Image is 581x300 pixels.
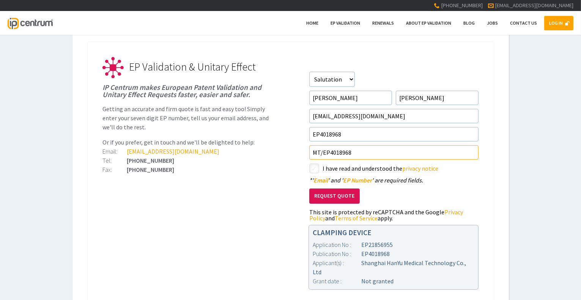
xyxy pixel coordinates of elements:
[309,127,479,141] input: EP Number
[301,16,323,30] a: Home
[309,177,479,183] div: ' ' and ' ' are required fields.
[103,148,127,154] div: Email:
[313,276,474,286] div: Not granted
[309,209,479,221] div: This site is protected by reCAPTCHA and the Google and apply.
[510,20,537,26] span: Contact Us
[309,109,479,123] input: Email
[406,20,451,26] span: About EP Validation
[372,20,394,26] span: Renewals
[127,148,220,155] a: [EMAIL_ADDRESS][DOMAIN_NAME]
[323,163,479,173] label: I have read and understood the
[313,249,361,258] div: Publication No :
[401,16,456,30] a: About EP Validation
[487,20,498,26] span: Jobs
[103,104,272,132] p: Getting an accurate and firm quote is fast and easy too! Simply enter your seven digit EP number,...
[309,91,392,105] input: First Name
[326,16,365,30] a: EP Validation
[313,229,474,236] h1: CLAMPING DEVICE
[313,240,361,249] div: Application No :
[306,20,318,26] span: Home
[103,166,127,173] div: Fax:
[8,11,52,35] a: IP Centrum
[309,145,479,160] input: Your Reference
[103,138,272,147] p: Or if you prefer, get in touch and we'll be delighted to help:
[313,258,361,267] div: Applicant(s) :
[458,16,480,30] a: Blog
[313,176,328,184] span: Email
[313,249,474,258] div: EP4018968
[313,276,361,286] div: Grant date :
[441,2,483,9] span: [PHONE_NUMBER]
[309,163,319,173] label: styled-checkbox
[331,20,360,26] span: EP Validation
[402,165,438,172] a: privacy notice
[103,157,272,163] div: [PHONE_NUMBER]
[396,91,479,105] input: Surname
[482,16,503,30] a: Jobs
[367,16,399,30] a: Renewals
[313,258,474,276] div: Shanghai HanYu Medical Technology Co., Ltd
[335,214,378,222] a: Terms of Service
[343,176,372,184] span: EP Number
[463,20,475,26] span: Blog
[309,188,360,204] button: Request Quote
[103,84,272,98] h1: IP Centrum makes European Patent Validation and Unitary Effect Requests faster, easier and safer.
[103,166,272,173] div: [PHONE_NUMBER]
[505,16,542,30] a: Contact Us
[103,157,127,163] div: Tel:
[544,16,573,30] a: LOG IN
[309,208,463,222] a: Privacy Policy
[313,240,474,249] div: EP21856955
[129,60,256,74] span: EP Validation & Unitary Effect
[495,2,573,9] a: [EMAIL_ADDRESS][DOMAIN_NAME]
